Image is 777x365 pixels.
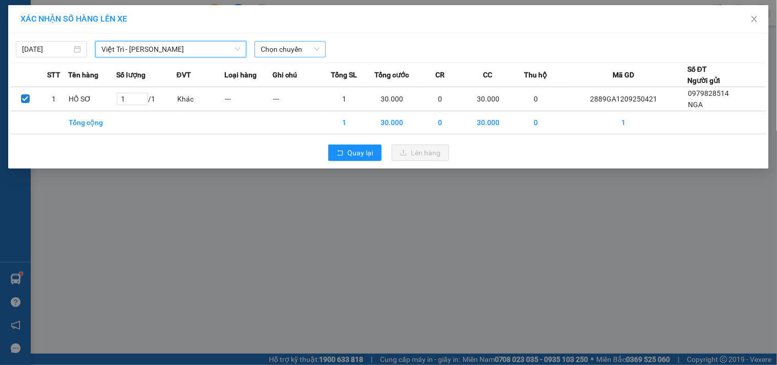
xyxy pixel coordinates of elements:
[101,42,240,57] span: Việt Trì - Mạc Thái Tổ
[435,69,445,80] span: CR
[484,69,493,80] span: CC
[416,111,465,134] td: 0
[47,69,60,80] span: STT
[368,87,416,111] td: 30.000
[688,100,703,109] span: NGA
[416,87,465,111] td: 0
[272,87,321,111] td: ---
[613,69,634,80] span: Mã GD
[337,149,344,157] span: rollback
[512,87,560,111] td: 0
[116,87,177,111] td: / 1
[524,69,548,80] span: Thu hộ
[688,89,729,97] span: 0979828514
[750,15,759,23] span: close
[177,87,225,111] td: Khác
[20,14,127,24] span: XÁC NHẬN SỐ HÀNG LÊN XE
[224,69,257,80] span: Loại hàng
[512,111,560,134] td: 0
[261,42,320,57] span: Chọn chuyến
[687,64,720,86] div: Số ĐT Người gửi
[177,69,191,80] span: ĐVT
[740,5,769,34] button: Close
[235,46,241,52] span: down
[348,147,373,158] span: Quay lại
[68,87,116,111] td: HỒ SƠ
[368,111,416,134] td: 30.000
[321,111,369,134] td: 1
[464,87,512,111] td: 30.000
[331,69,357,80] span: Tổng SL
[560,87,687,111] td: 2889GA1209250421
[22,44,72,55] input: 12/09/2025
[68,69,98,80] span: Tên hàng
[464,111,512,134] td: 30.000
[560,111,687,134] td: 1
[328,145,382,161] button: rollbackQuay lại
[224,87,272,111] td: ---
[392,145,449,161] button: uploadLên hàng
[116,69,145,80] span: Số lượng
[39,87,68,111] td: 1
[375,69,409,80] span: Tổng cước
[272,69,297,80] span: Ghi chú
[321,87,369,111] td: 1
[68,111,116,134] td: Tổng cộng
